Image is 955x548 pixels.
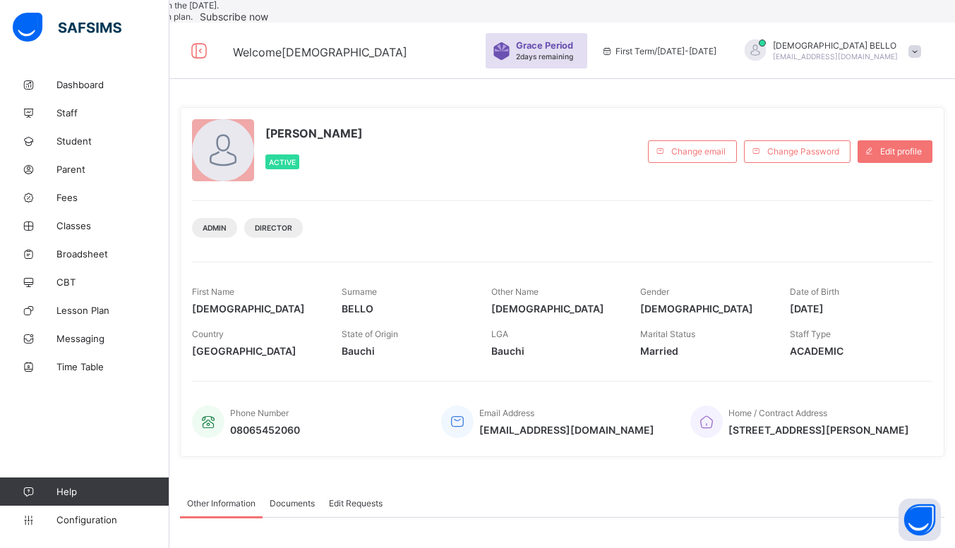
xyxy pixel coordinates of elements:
span: Staff [56,107,169,118]
span: Admin [203,224,227,232]
span: [DEMOGRAPHIC_DATA] BELLO [773,40,898,51]
span: Bauchi [342,345,470,357]
span: session/term information [601,46,716,56]
span: Active [269,158,296,166]
span: Classes [56,220,169,231]
span: [EMAIL_ADDRESS][DOMAIN_NAME] [479,424,654,436]
span: Edit Requests [329,498,383,509]
span: [DEMOGRAPHIC_DATA] [640,303,769,315]
span: Grace Period [516,40,573,51]
span: Change email [671,146,726,157]
span: [DEMOGRAPHIC_DATA] [491,303,620,315]
span: 08065452060 [230,424,300,436]
span: [DEMOGRAPHIC_DATA] [192,303,320,315]
span: [PERSON_NAME] [265,126,363,140]
span: Broadsheet [56,248,169,260]
img: safsims [13,13,121,42]
span: BELLO [342,303,470,315]
span: Edit profile [880,146,922,157]
span: Other Information [187,498,256,509]
span: Home / Contract Address [728,408,827,418]
span: Subscribe now [200,11,268,23]
span: [STREET_ADDRESS][PERSON_NAME] [728,424,909,436]
span: Student [56,135,169,147]
span: [EMAIL_ADDRESS][DOMAIN_NAME] [773,52,898,61]
span: LGA [491,329,508,339]
span: Lesson Plan [56,305,169,316]
span: Welcome [DEMOGRAPHIC_DATA] [233,45,407,59]
span: Documents [270,498,315,509]
span: Gender [640,286,669,297]
span: Date of Birth [790,286,839,297]
img: sticker-purple.71386a28dfed39d6af7621340158ba97.svg [493,42,510,60]
button: Open asap [899,499,941,541]
span: Messaging [56,333,169,344]
span: Other Name [491,286,539,297]
span: Configuration [56,514,169,525]
span: Time Table [56,361,169,372]
span: Phone Number [230,408,289,418]
span: First Name [192,286,234,297]
span: CBT [56,276,169,288]
span: [DATE] [790,303,918,315]
span: Parent [56,164,169,175]
span: Country [192,329,224,339]
span: 2 days remaining [516,52,573,61]
span: Dashboard [56,79,169,90]
span: Help [56,486,169,497]
span: Fees [56,192,169,203]
span: Married [640,345,769,357]
span: Bauchi [491,345,620,357]
span: Staff Type [790,329,831,339]
span: Surname [342,286,377,297]
span: DIRECTOR [255,224,292,232]
span: [GEOGRAPHIC_DATA] [192,345,320,357]
span: ACADEMIC [790,345,918,357]
div: MUHAMMAD BELLO [731,39,928,63]
span: Email Address [479,408,534,418]
span: State of Origin [342,329,398,339]
span: Marital Status [640,329,695,339]
span: Change Password [767,146,839,157]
